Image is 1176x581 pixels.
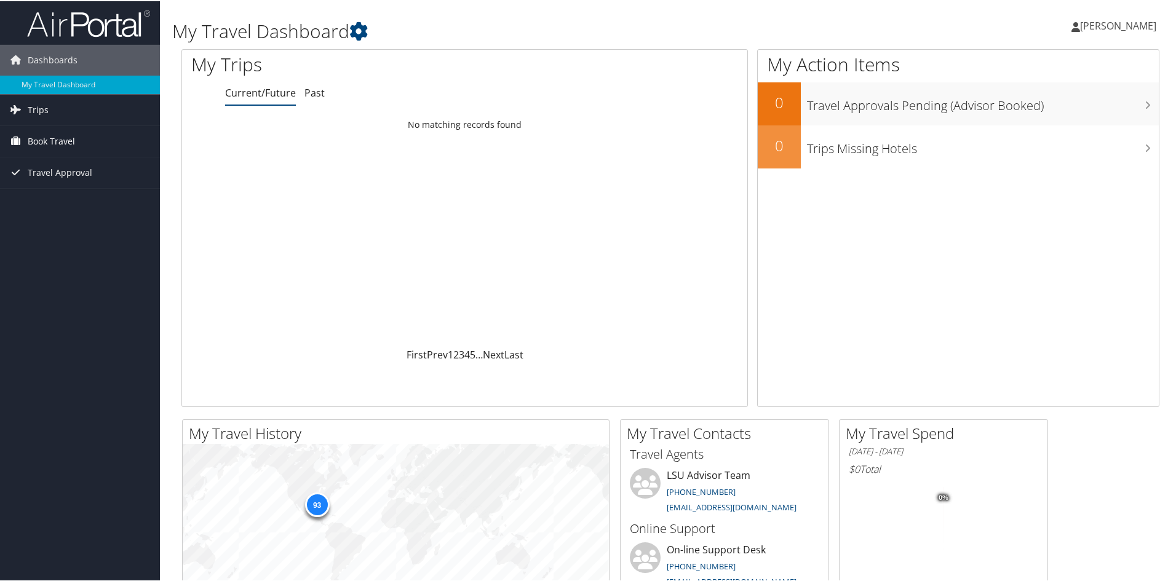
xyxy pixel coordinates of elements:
a: 3 [459,347,464,360]
h3: Online Support [630,519,819,536]
span: … [475,347,483,360]
span: Trips [28,93,49,124]
a: [EMAIL_ADDRESS][DOMAIN_NAME] [667,500,797,512]
a: [PHONE_NUMBER] [667,559,736,571]
img: airportal-logo.png [27,8,150,37]
h2: My Travel Spend [846,422,1047,443]
h3: Travel Approvals Pending (Advisor Booked) [807,90,1159,113]
a: 1 [448,347,453,360]
span: $0 [849,461,860,475]
h2: 0 [758,134,801,155]
a: 2 [453,347,459,360]
a: Last [504,347,523,360]
a: [PHONE_NUMBER] [667,485,736,496]
a: Prev [427,347,448,360]
a: Current/Future [225,85,296,98]
a: Past [304,85,325,98]
h6: Total [849,461,1038,475]
span: Book Travel [28,125,75,156]
h2: 0 [758,91,801,112]
a: 4 [464,347,470,360]
a: First [407,347,427,360]
h3: Trips Missing Hotels [807,133,1159,156]
span: Travel Approval [28,156,92,187]
h3: Travel Agents [630,445,819,462]
span: [PERSON_NAME] [1080,18,1156,31]
div: 93 [304,491,329,516]
h2: My Travel Contacts [627,422,828,443]
h1: My Trips [191,50,503,76]
a: 5 [470,347,475,360]
h2: My Travel History [189,422,609,443]
a: 0Trips Missing Hotels [758,124,1159,167]
h1: My Action Items [758,50,1159,76]
h6: [DATE] - [DATE] [849,445,1038,456]
a: Next [483,347,504,360]
li: LSU Advisor Team [624,467,825,517]
td: No matching records found [182,113,747,135]
tspan: 0% [939,493,948,500]
span: Dashboards [28,44,77,74]
a: 0Travel Approvals Pending (Advisor Booked) [758,81,1159,124]
h1: My Travel Dashboard [172,17,836,43]
a: [PERSON_NAME] [1071,6,1169,43]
